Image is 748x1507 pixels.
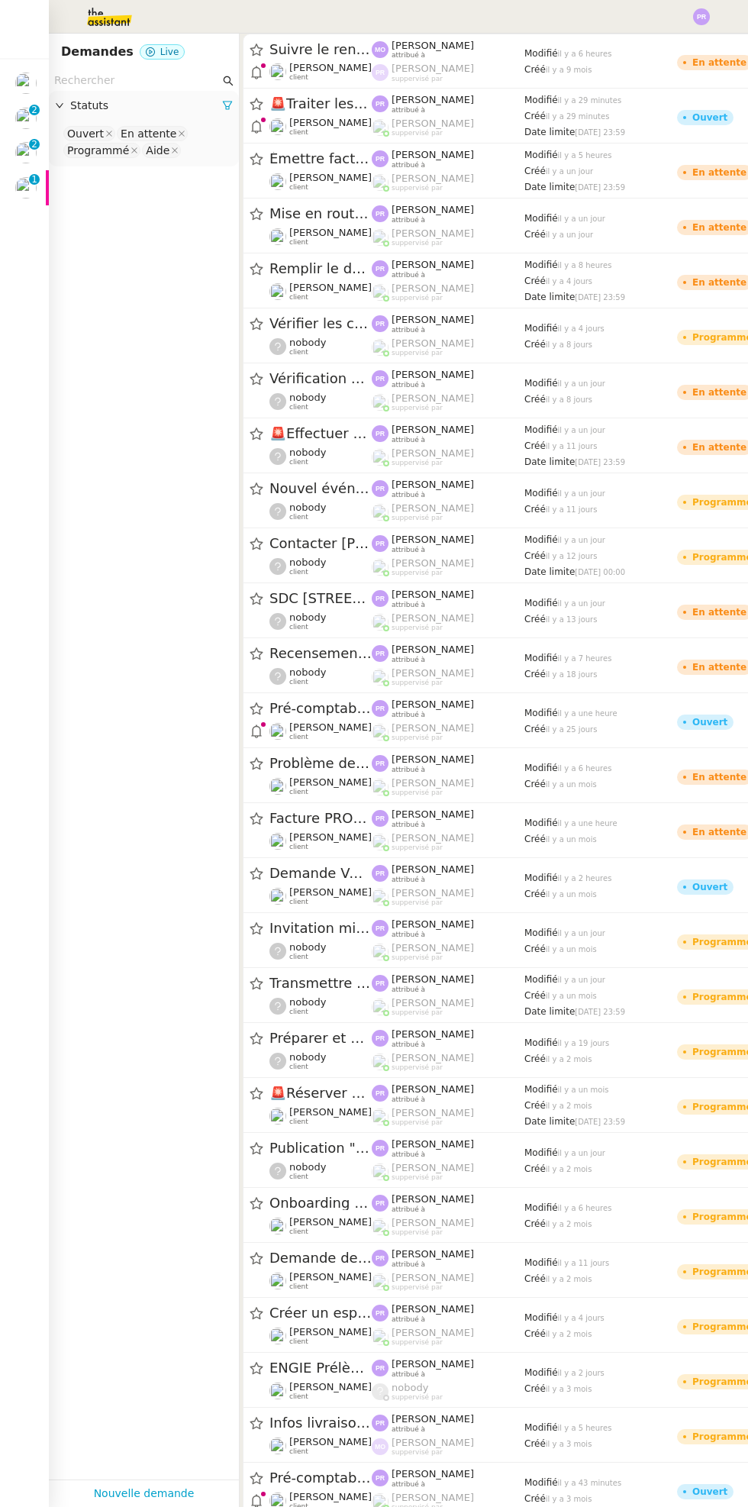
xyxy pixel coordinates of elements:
div: En attente [121,127,176,140]
span: Statuts [70,97,222,115]
span: attribué à [392,436,425,444]
span: Traiter les factures de septembre [269,97,372,111]
app-user-label: attribué à [372,753,524,773]
span: Date limite [524,182,575,192]
span: [PERSON_NAME] [392,314,474,325]
app-user-detailed-label: client [269,392,372,411]
span: Créé [524,276,546,286]
span: client [289,678,308,686]
img: svg [372,700,389,717]
span: [PERSON_NAME] [392,557,474,569]
span: il y a 8 heures [558,261,612,269]
span: attribué à [392,161,425,169]
img: svg [372,645,389,662]
img: svg [372,755,389,772]
span: attribué à [392,326,425,334]
input: Rechercher [54,72,220,89]
span: 🚨 [269,425,286,441]
span: attribué à [392,601,425,609]
app-user-label: suppervisé par [372,832,524,852]
img: users%2FQNmrJKjvCnhZ9wRJPnUNc9lj8eE3%2Favatar%2F5ca36b56-0364-45de-a850-26ae83da85f1 [269,283,286,300]
p: 2 [31,105,37,118]
div: En attente [692,608,746,617]
app-user-label: attribué à [372,369,524,389]
img: users%2FyQfMwtYgTqhRP2YHWHmG2s2LYaD3%2Favatar%2Fprofile-pic.png [372,339,389,356]
app-user-detailed-label: client [269,721,372,741]
span: il y a 8 jours [546,395,592,404]
img: users%2FME7CwGhkVpexbSaUxoFyX6OhGQk2%2Favatar%2Fe146a5d2-1708-490f-af4b-78e736222863 [15,142,37,163]
span: il y a un jour [546,167,593,176]
span: Date limite [524,457,575,467]
span: [PERSON_NAME] [289,831,372,843]
span: il y a un mois [546,780,597,789]
app-user-detailed-label: client [269,612,372,631]
span: Vérifier les contrats [PERSON_NAME] [269,317,372,331]
app-user-detailed-label: client [269,776,372,796]
app-user-label: attribué à [372,699,524,718]
app-user-detailed-label: client [269,62,372,82]
span: [PERSON_NAME] [392,63,474,74]
img: users%2FfjlNmCTkLiVoA3HQjY3GA5JXGxb2%2Favatar%2Fstarofservice_97480retdsc0392.png [15,73,37,94]
span: [PERSON_NAME] [392,204,474,215]
div: En attente [692,663,746,672]
span: attribué à [392,656,425,664]
p: 2 [31,139,37,153]
img: svg [372,425,389,442]
app-user-label: attribué à [372,644,524,663]
img: users%2FME7CwGhkVpexbSaUxoFyX6OhGQk2%2Favatar%2Fe146a5d2-1708-490f-af4b-78e736222863 [269,723,286,740]
span: [DATE] 23:59 [575,458,625,466]
span: Créé [524,166,546,176]
span: Modifié [524,150,558,160]
app-user-label: attribué à [372,259,524,279]
span: attribué à [392,381,425,389]
span: il y a un jour [558,599,605,608]
img: users%2FyQfMwtYgTqhRP2YHWHmG2s2LYaD3%2Favatar%2Fprofile-pic.png [372,834,389,850]
span: Modifié [524,708,558,718]
span: client [289,183,308,192]
img: svg [372,535,389,552]
span: Créé [524,834,546,844]
span: Suivre le renouvellement produit Trimble [269,43,372,56]
div: Programmé [67,144,129,157]
span: il y a 6 heures [558,764,612,773]
span: Modifié [524,598,558,608]
app-user-label: attribué à [372,534,524,553]
span: [DATE] 23:59 [575,128,625,137]
span: Effectuer un virement de 1200 € aujourd'hui [269,427,372,440]
span: Créé [524,394,546,405]
app-user-detailed-label: client [269,337,372,357]
span: Mise en route des prélèvements AU MAXIM HOME SAS [269,207,372,221]
span: il y a 6 heures [558,50,612,58]
app-user-label: suppervisé par [372,63,524,82]
div: Ouvert [692,113,727,122]
span: il y a 18 jours [546,670,598,679]
span: [PERSON_NAME] [392,502,474,514]
span: Modifié [524,653,558,663]
span: [PERSON_NAME] [392,863,474,875]
span: [PERSON_NAME] [392,808,474,820]
app-user-label: suppervisé par [372,447,524,467]
span: Créé [524,440,546,451]
div: En attente [692,388,746,397]
span: Date limite [524,127,575,137]
div: En attente [692,773,746,782]
span: Émettre factures partage prix professionnels [269,152,372,166]
app-user-detailed-label: client [269,666,372,686]
img: users%2FyQfMwtYgTqhRP2YHWHmG2s2LYaD3%2Favatar%2Fprofile-pic.png [372,449,389,466]
span: client [289,348,308,357]
span: Remplir le dossier startup non adhérente [269,262,372,276]
div: Statuts [49,91,239,121]
span: SDC [STREET_ADDRESS] : Appel de provisions [269,592,372,605]
span: attribué à [392,711,425,719]
span: client [289,73,308,82]
img: svg [372,590,389,607]
span: il y a 12 jours [546,552,598,560]
span: [PERSON_NAME] [392,534,474,545]
app-user-detailed-label: client [269,502,372,521]
span: suppervisé par [392,294,443,302]
img: svg [372,480,389,497]
span: [PERSON_NAME] [289,282,372,293]
div: En attente [692,58,746,67]
span: il y a 8 jours [546,340,592,349]
nz-badge-sup: 2 [29,105,40,115]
